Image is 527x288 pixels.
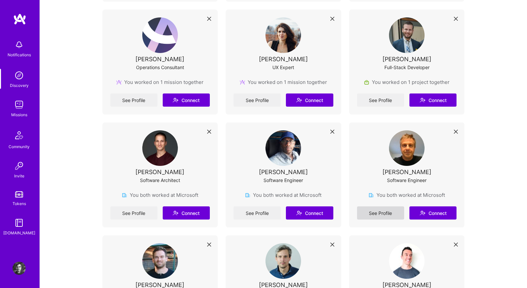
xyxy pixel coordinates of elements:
a: See Profile [234,93,281,107]
div: Software Engineer [263,177,303,184]
div: [PERSON_NAME] [382,169,431,175]
div: You worked on 1 mission together [116,79,204,86]
button: Connect [286,93,333,107]
button: Connect [163,206,210,220]
img: User Avatar [265,243,301,279]
img: bell [13,38,26,51]
i: icon Connect [173,210,179,216]
div: Operations Consultant [136,64,184,71]
img: teamwork [13,98,26,111]
div: Software Engineer [387,177,427,184]
div: You worked on 1 project together [364,79,450,86]
i: icon Close [330,130,334,134]
a: See Profile [357,206,404,220]
div: You worked on 1 mission together [240,79,327,86]
div: Missions [11,111,27,118]
div: Community [9,143,30,150]
div: You both worked at Microsoft [122,192,198,198]
i: icon Close [207,17,211,21]
i: icon Close [330,243,334,247]
img: company icon [122,193,127,198]
div: Notifications [8,51,31,58]
img: logo [13,13,26,25]
i: icon Close [207,243,211,247]
div: Software Architect [140,177,180,184]
button: Connect [409,93,457,107]
img: User Avatar [389,243,425,279]
img: User Avatar [389,17,425,53]
i: icon Connect [420,97,426,103]
a: See Profile [110,93,157,107]
i: icon Close [207,130,211,134]
img: mission icon [240,80,245,85]
i: icon Connect [296,210,302,216]
img: Project icon [364,80,369,85]
div: You both worked at Microsoft [245,192,321,198]
img: User Avatar [142,130,178,166]
div: [PERSON_NAME] [382,56,431,63]
img: User Avatar [389,130,425,166]
i: icon Close [454,17,458,21]
i: icon Close [454,243,458,247]
img: User Avatar [142,17,178,53]
div: [PERSON_NAME] [135,169,184,175]
i: icon Close [454,130,458,134]
a: See Profile [234,206,281,220]
img: Community [11,127,27,143]
i: icon Connect [296,97,302,103]
img: User Avatar [265,17,301,53]
div: [PERSON_NAME] [259,56,308,63]
img: Invite [13,159,26,172]
div: UX Expert [272,64,294,71]
img: User Avatar [13,262,26,275]
img: mission icon [116,80,122,85]
img: User Avatar [142,243,178,279]
div: Full-Stack Developer [384,64,430,71]
div: You both worked at Microsoft [369,192,445,198]
a: See Profile [110,206,157,220]
a: User Avatar [11,262,27,275]
button: Connect [286,206,333,220]
img: tokens [15,191,23,197]
div: Discovery [10,82,29,89]
button: Connect [163,93,210,107]
div: [PERSON_NAME] [259,169,308,175]
div: Tokens [13,200,26,207]
i: icon Connect [420,210,426,216]
div: Invite [14,172,24,179]
button: Connect [409,206,457,220]
div: [DOMAIN_NAME] [3,229,35,236]
img: company icon [369,193,374,198]
img: User Avatar [265,130,301,166]
img: company icon [245,193,250,198]
i: icon Connect [173,97,179,103]
img: guide book [13,216,26,229]
img: discovery [13,69,26,82]
i: icon Close [330,17,334,21]
div: [PERSON_NAME] [135,56,184,63]
a: See Profile [357,93,404,107]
